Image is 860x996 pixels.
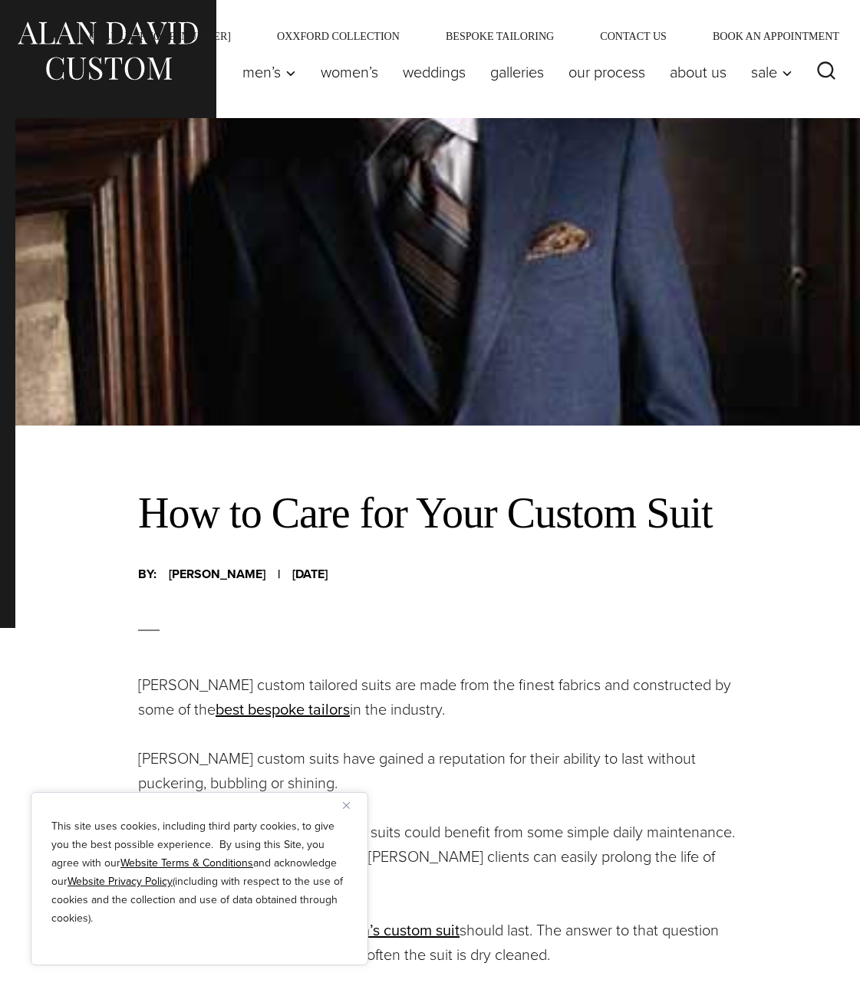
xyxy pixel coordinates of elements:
[15,118,860,541] img: Client in navy blue blazer with striped tie
[292,564,328,584] span: [DATE]
[120,855,253,871] a: Website Terms & Conditions
[230,57,800,87] nav: Primary Navigation
[66,31,845,41] nav: Secondary Navigation
[51,817,348,928] p: This site uses cookies, including third party cookies, to give you the best possible experience. ...
[343,802,350,809] img: Close
[343,796,361,814] button: Close
[308,57,390,87] a: Women’s
[556,57,657,87] a: Our Process
[341,919,460,942] a: men’s custom suit
[690,31,845,41] a: Book an Appointment
[138,820,737,893] p: However, even high quality custom suits could benefit from some simple daily maintenance. By foll...
[254,31,423,41] a: Oxxford Collection
[657,57,739,87] a: About Us
[138,560,157,588] span: By:
[68,873,173,889] a: Website Privacy Policy
[808,54,845,90] button: View Search Form
[138,918,737,967] p: Many clients ask us how long a should last. The answer to that question depends to a large degree...
[423,31,577,41] a: Bespoke Tailoring
[216,698,350,721] a: best bespoke tailors
[138,672,737,722] p: [PERSON_NAME] custom tailored suits are made from the finest fabrics and constructed by some of t...
[242,64,296,80] span: Men’s
[478,57,556,87] a: Galleries
[169,564,265,584] span: [PERSON_NAME]
[751,64,792,80] span: Sale
[278,564,280,584] span: |
[138,746,737,795] p: [PERSON_NAME] custom suits have gained a reputation for their ability to last without puckering, ...
[390,57,478,87] a: weddings
[15,17,199,85] img: Alan David Custom
[577,31,690,41] a: Contact Us
[66,31,254,41] a: Call Us [PHONE_NUMBER]
[138,487,737,539] h2: How to Care for Your Custom Suit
